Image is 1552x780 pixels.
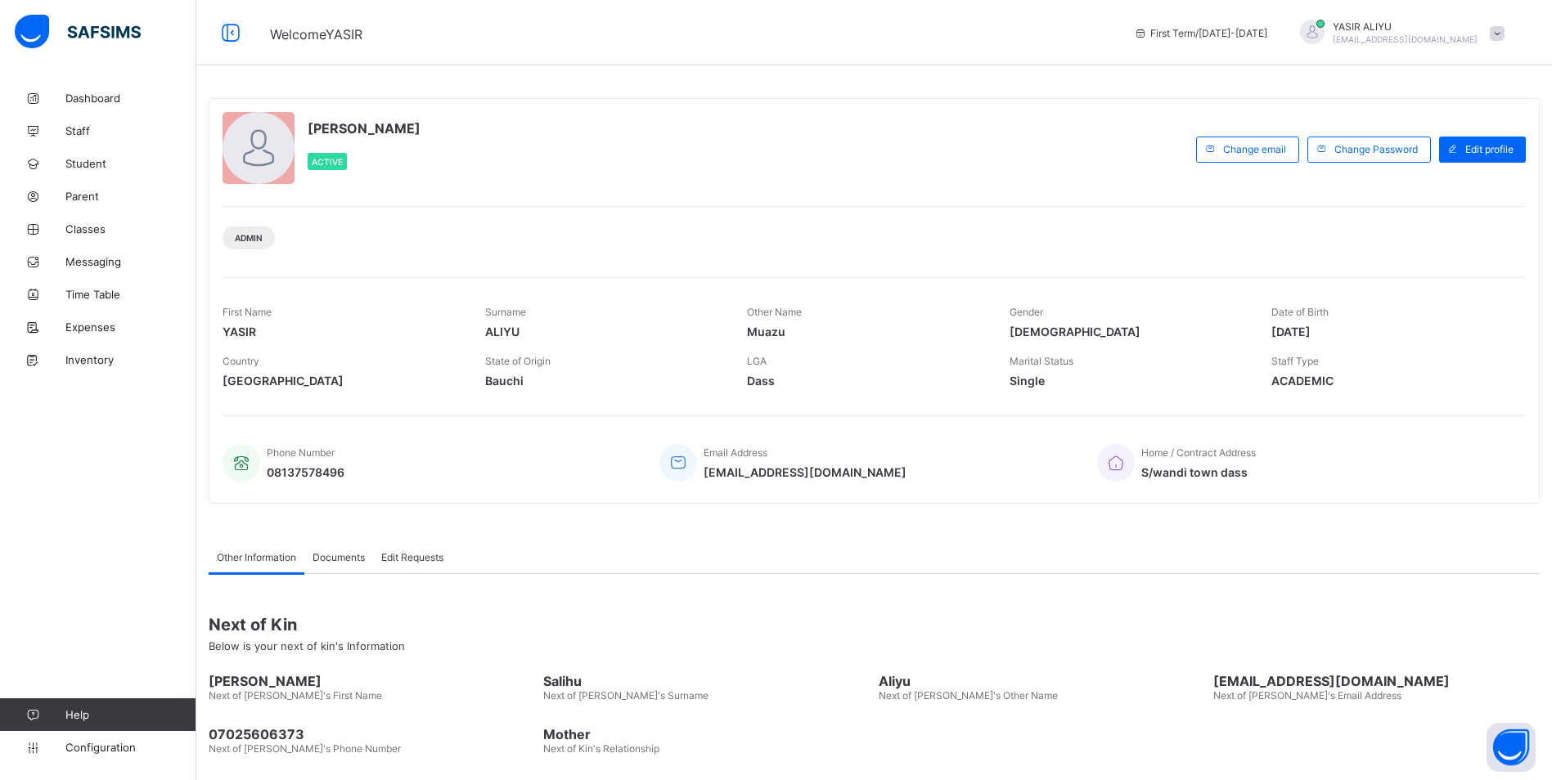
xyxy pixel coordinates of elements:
span: Marital Status [1010,355,1073,367]
span: 08137578496 [267,465,344,479]
span: Gender [1010,306,1043,318]
span: Aliyu [879,673,1205,689]
span: Mother [543,726,870,742]
span: Dashboard [65,92,196,105]
span: First Name [223,306,272,318]
span: Email Address [704,446,767,459]
span: Admin [235,233,263,243]
span: Next of Kin's Relationship [543,742,659,755]
span: Next of Kin [209,615,1540,634]
span: session/term information [1134,27,1267,39]
span: Student [65,157,196,170]
span: [DATE] [1271,325,1509,338]
span: [EMAIL_ADDRESS][DOMAIN_NAME] [704,465,906,479]
span: ALIYU [485,325,723,338]
span: Configuration [65,741,196,754]
span: S/wandi town dass [1141,465,1256,479]
span: Edit Requests [381,551,443,563]
span: Change Password [1334,143,1418,155]
span: Messaging [65,255,196,268]
span: [PERSON_NAME] [308,120,421,137]
img: safsims [15,15,141,49]
span: Date of Birth [1271,306,1329,318]
span: Next of [PERSON_NAME]'s First Name [209,689,382,702]
span: [EMAIL_ADDRESS][DOMAIN_NAME] [1213,673,1540,689]
span: Inventory [65,353,196,366]
span: [GEOGRAPHIC_DATA] [223,374,461,388]
span: 07025606373 [209,726,535,742]
span: Active [312,157,343,167]
button: Open asap [1487,723,1536,772]
span: Help [65,708,196,721]
span: Surname [485,306,526,318]
span: Next of [PERSON_NAME]'s Email Address [1213,689,1401,702]
span: [PERSON_NAME] [209,673,535,689]
span: Next of [PERSON_NAME]'s Surname [543,689,709,702]
span: Below is your next of kin's Information [209,639,405,652]
span: Staff [65,124,196,137]
span: Bauchi [485,374,723,388]
span: Salihu [543,673,870,689]
span: Home / Contract Address [1141,446,1256,459]
span: Country [223,355,259,367]
span: Dass [747,374,985,388]
span: Other Name [747,306,802,318]
span: YASIR ALIYU [1333,20,1478,33]
span: Phone Number [267,446,335,459]
span: Single [1010,374,1248,388]
span: Expenses [65,321,196,334]
span: Staff Type [1271,355,1319,367]
span: Time Table [65,288,196,301]
span: Other Information [217,551,296,563]
span: [EMAIL_ADDRESS][DOMAIN_NAME] [1333,34,1478,44]
span: Classes [65,222,196,235]
span: Next of [PERSON_NAME]'s Other Name [879,689,1058,702]
span: Change email [1223,143,1286,155]
span: ACADEMIC [1271,374,1509,388]
span: YASIR [223,325,461,338]
span: LGA [747,355,767,367]
span: Muazu [747,325,985,338]
span: State of Origin [485,355,551,367]
span: Edit profile [1465,143,1514,155]
span: Documents [313,551,365,563]
span: Next of [PERSON_NAME]'s Phone Number [209,742,401,755]
span: [DEMOGRAPHIC_DATA] [1010,325,1248,338]
span: Welcome YASIR [270,26,362,43]
span: Parent [65,190,196,203]
div: YASIRALIYU [1284,20,1513,47]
